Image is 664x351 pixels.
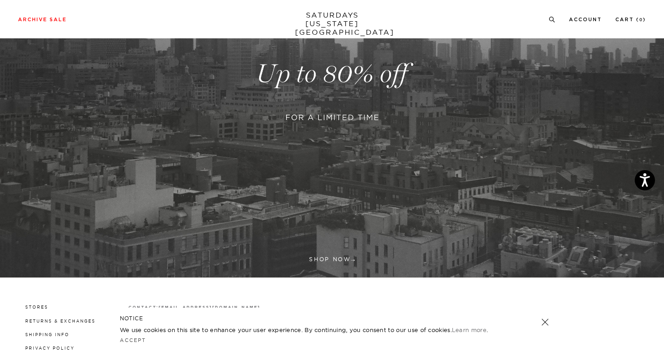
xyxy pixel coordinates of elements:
[25,332,69,337] a: Shipping Info
[452,326,487,333] a: Learn more
[120,337,146,343] a: Accept
[25,305,48,309] a: Stores
[120,325,512,334] p: We use cookies on this site to enhance your user experience. By continuing, you consent to our us...
[25,346,74,351] a: Privacy Policy
[569,17,602,22] a: Account
[120,314,544,323] h5: NOTICE
[159,305,260,309] a: [EMAIL_ADDRESS][DOMAIN_NAME]
[159,305,260,309] strong: [EMAIL_ADDRESS][DOMAIN_NAME]
[128,305,159,309] strong: contact:
[295,11,369,37] a: SATURDAYS[US_STATE][GEOGRAPHIC_DATA]
[639,18,643,22] small: 0
[18,17,67,22] a: Archive Sale
[615,17,646,22] a: Cart (0)
[25,319,96,323] a: Returns & Exchanges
